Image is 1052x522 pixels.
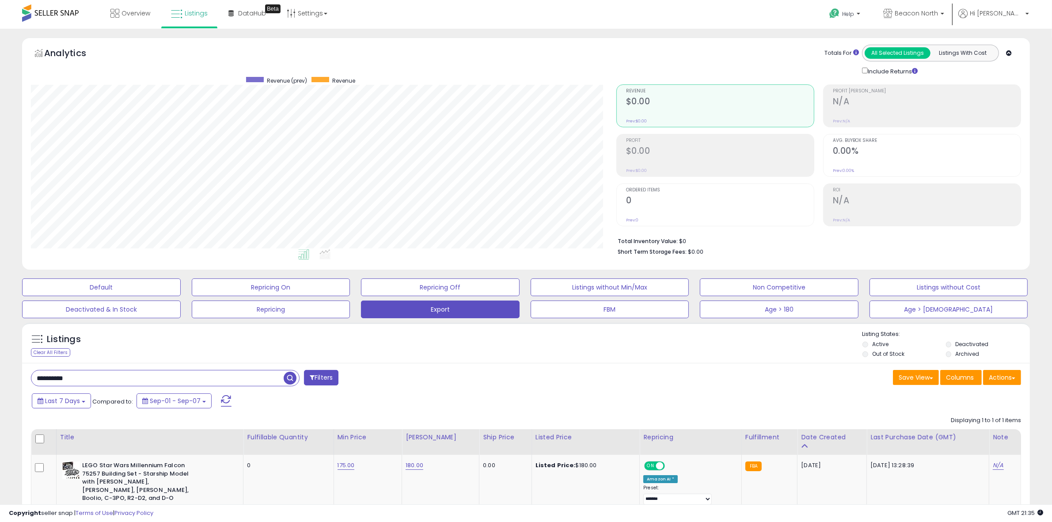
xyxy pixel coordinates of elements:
[92,397,133,406] span: Compared to:
[870,278,1028,296] button: Listings without Cost
[122,9,150,18] span: Overview
[137,393,212,408] button: Sep-01 - Sep-07
[626,146,814,158] h2: $0.00
[801,433,863,442] div: Date Created
[745,461,762,471] small: FBA
[304,370,338,385] button: Filters
[956,350,980,358] label: Archived
[82,461,190,521] b: LEGO Star Wars Millennium Falcon 75257 Building Set - Starship Model with [PERSON_NAME], [PERSON_...
[247,461,327,469] div: 0
[531,301,689,318] button: FBM
[951,416,1021,425] div: Displaying 1 to 1 of 1 items
[833,89,1021,94] span: Profit [PERSON_NAME]
[700,278,858,296] button: Non Competitive
[872,350,904,358] label: Out of Stock
[833,146,1021,158] h2: 0.00%
[185,9,208,18] span: Listings
[247,433,330,442] div: Fulfillable Quantity
[993,433,1017,442] div: Note
[870,461,982,469] div: [DATE] 13:28:39
[22,278,181,296] button: Default
[626,168,647,173] small: Prev: $0.00
[833,138,1021,143] span: Avg. Buybox Share
[956,340,989,348] label: Deactivated
[47,333,81,346] h5: Listings
[946,373,974,382] span: Columns
[833,217,850,223] small: Prev: N/A
[60,433,240,442] div: Title
[930,47,996,59] button: Listings With Cost
[535,433,636,442] div: Listed Price
[833,118,850,124] small: Prev: N/A
[338,433,399,442] div: Min Price
[44,47,103,61] h5: Analytics
[192,301,350,318] button: Repricing
[700,301,858,318] button: Age > 180
[332,77,355,84] span: Revenue
[865,47,930,59] button: All Selected Listings
[829,8,840,19] i: Get Help
[45,396,80,405] span: Last 7 Days
[970,9,1023,18] span: Hi [PERSON_NAME]
[833,96,1021,108] h2: N/A
[643,485,735,505] div: Preset:
[483,433,528,442] div: Ship Price
[643,475,678,483] div: Amazon AI *
[406,433,475,442] div: [PERSON_NAME]
[870,433,985,442] div: Last Purchase Date (GMT)
[958,9,1029,29] a: Hi [PERSON_NAME]
[22,301,181,318] button: Deactivated & In Stock
[940,370,982,385] button: Columns
[618,235,1014,246] li: $0
[9,509,41,517] strong: Copyright
[267,77,307,84] span: Revenue (prev)
[626,118,647,124] small: Prev: $0.00
[862,330,1030,339] p: Listing States:
[870,301,1028,318] button: Age > [DEMOGRAPHIC_DATA]
[406,461,423,470] a: 180.00
[361,301,520,318] button: Export
[842,10,854,18] span: Help
[265,4,281,13] div: Tooltip anchor
[361,278,520,296] button: Repricing Off
[238,9,266,18] span: DataHub
[62,461,80,479] img: 51UDo-zy8uL._SL40_.jpg
[626,217,638,223] small: Prev: 0
[483,461,524,469] div: 0.00
[688,248,703,256] span: $0.00
[76,509,113,517] a: Terms of Use
[535,461,576,469] b: Listed Price:
[822,1,869,29] a: Help
[993,461,1003,470] a: N/A
[664,462,678,470] span: OFF
[338,461,355,470] a: 175.00
[824,49,859,57] div: Totals For
[32,393,91,408] button: Last 7 Days
[833,188,1021,193] span: ROI
[618,248,687,255] b: Short Term Storage Fees:
[192,278,350,296] button: Repricing On
[745,433,794,442] div: Fulfillment
[983,370,1021,385] button: Actions
[31,348,70,357] div: Clear All Filters
[626,96,814,108] h2: $0.00
[643,433,738,442] div: Repricing
[9,509,153,518] div: seller snap | |
[531,278,689,296] button: Listings without Min/Max
[895,9,938,18] span: Beacon North
[1007,509,1043,517] span: 2025-09-15 21:35 GMT
[872,340,889,348] label: Active
[626,188,814,193] span: Ordered Items
[626,195,814,207] h2: 0
[855,66,928,76] div: Include Returns
[833,168,854,173] small: Prev: 0.00%
[618,237,678,245] b: Total Inventory Value:
[626,138,814,143] span: Profit
[833,195,1021,207] h2: N/A
[626,89,814,94] span: Revenue
[150,396,201,405] span: Sep-01 - Sep-07
[645,462,656,470] span: ON
[535,461,633,469] div: $180.00
[114,509,153,517] a: Privacy Policy
[801,461,836,469] div: [DATE]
